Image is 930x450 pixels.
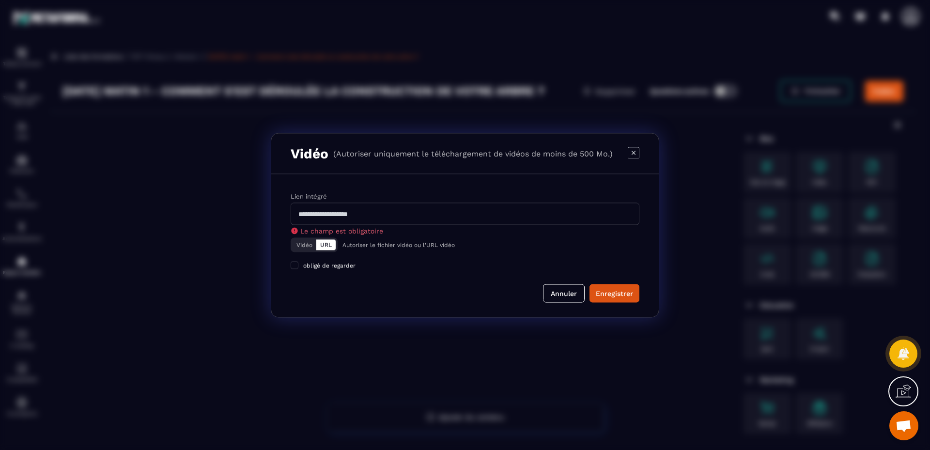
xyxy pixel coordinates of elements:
[342,241,455,248] p: Autoriser le fichier vidéo ou l'URL vidéo
[889,411,918,440] a: Ouvrir le chat
[543,284,585,302] button: Annuler
[303,262,356,269] span: obligé de regarder
[596,288,633,298] div: Enregistrer
[291,192,327,200] label: Lien intégré
[121,57,148,63] div: Mots-clés
[15,25,23,33] img: website_grey.svg
[50,57,75,63] div: Domaine
[291,145,328,161] h3: Vidéo
[589,284,639,302] button: Enregistrer
[293,239,316,250] button: Vidéo
[333,149,613,158] p: (Autoriser uniquement le téléchargement de vidéos de moins de 500 Mo.)
[27,16,47,23] div: v 4.0.25
[110,56,118,64] img: tab_keywords_by_traffic_grey.svg
[25,25,109,33] div: Domaine: [DOMAIN_NAME]
[15,16,23,23] img: logo_orange.svg
[316,239,336,250] button: URL
[39,56,47,64] img: tab_domain_overview_orange.svg
[300,227,383,234] span: Le champ est obligatoire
